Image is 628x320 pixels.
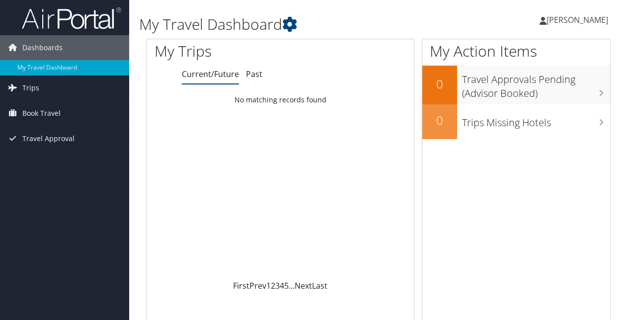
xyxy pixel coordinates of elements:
[147,91,414,109] td: No matching records found
[289,280,295,291] span: …
[275,280,280,291] a: 3
[22,126,75,151] span: Travel Approval
[547,14,608,25] span: [PERSON_NAME]
[422,76,457,92] h2: 0
[462,111,610,130] h3: Trips Missing Hotels
[155,41,295,62] h1: My Trips
[22,101,61,126] span: Book Travel
[462,68,610,100] h3: Travel Approvals Pending (Advisor Booked)
[246,69,262,80] a: Past
[422,66,610,104] a: 0Travel Approvals Pending (Advisor Booked)
[22,6,121,30] img: airportal-logo.png
[139,14,459,35] h1: My Travel Dashboard
[233,280,249,291] a: First
[249,280,266,291] a: Prev
[266,280,271,291] a: 1
[22,35,63,60] span: Dashboards
[280,280,284,291] a: 4
[295,280,312,291] a: Next
[540,5,618,35] a: [PERSON_NAME]
[422,41,610,62] h1: My Action Items
[422,104,610,139] a: 0Trips Missing Hotels
[312,280,327,291] a: Last
[182,69,239,80] a: Current/Future
[22,76,39,100] span: Trips
[271,280,275,291] a: 2
[284,280,289,291] a: 5
[422,112,457,129] h2: 0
